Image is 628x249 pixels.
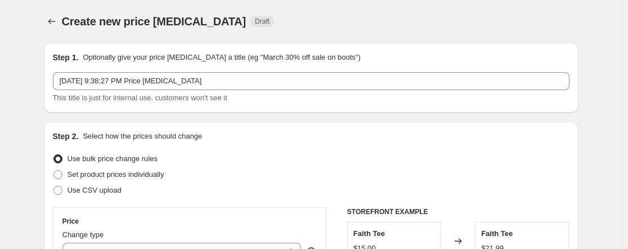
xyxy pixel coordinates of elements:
span: This title is just for internal use, customers won't see it [53,94,227,102]
span: Faith Tee [481,229,513,238]
button: Price change jobs [44,14,60,29]
h2: Step 2. [53,131,79,142]
span: Set product prices individually [68,170,164,179]
span: Change type [62,230,104,239]
h2: Step 1. [53,52,79,63]
h3: Price [62,217,79,226]
span: Faith Tee [353,229,385,238]
h6: STOREFRONT EXAMPLE [347,207,569,216]
span: Use CSV upload [68,186,122,194]
span: Use bulk price change rules [68,154,158,163]
p: Optionally give your price [MEDICAL_DATA] a title (eg "March 30% off sale on boots") [83,52,360,63]
p: Select how the prices should change [83,131,202,142]
span: Draft [255,17,270,26]
input: 30% off holiday sale [53,72,569,90]
span: Create new price [MEDICAL_DATA] [62,15,246,28]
